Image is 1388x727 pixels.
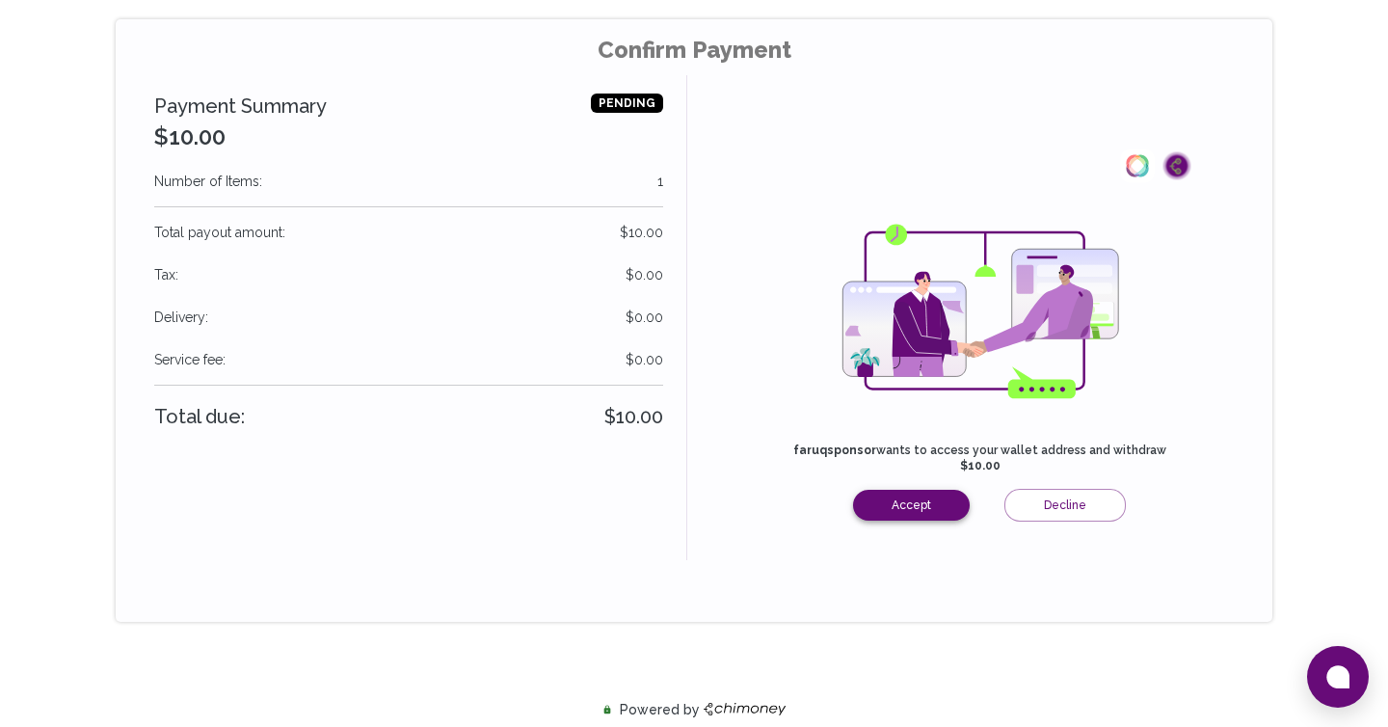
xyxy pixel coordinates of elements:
[154,350,663,369] p: Service fee :
[830,202,1130,427] img: Chimoney Consent Image
[591,94,663,113] span: PENDING
[154,223,663,242] p: Total payout amount :
[154,172,663,191] p: Number of Items :
[154,308,663,327] p: Delivery :
[626,308,663,327] span: $0.00
[620,223,663,242] span: $10.00
[787,443,1172,473] p: wants to access your wallet address and withdraw
[626,350,663,369] span: $0.00
[604,401,663,432] span: $10.00
[154,265,663,284] p: Tax :
[626,265,663,284] span: $0.00
[154,35,1234,66] h5: Confirm Payment
[960,459,1001,472] strong: $10.00
[793,444,876,457] strong: faruqsponsor
[853,490,970,521] button: Accept
[154,91,327,121] h6: Payment Summary
[1307,646,1369,708] button: Open chat window
[1120,148,1155,183] img: Inteledger logo
[154,121,327,152] h5: $10.00
[1004,489,1126,522] button: Decline
[657,172,663,191] span: 1
[1162,151,1191,180] img: Chimoney logo
[154,401,663,432] h6: Total due :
